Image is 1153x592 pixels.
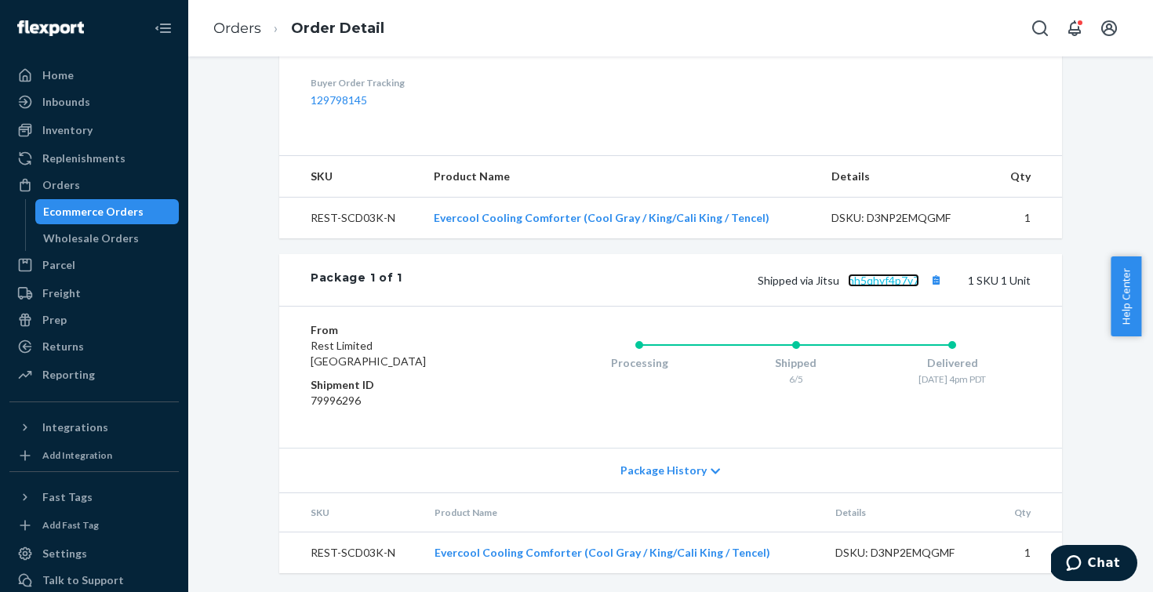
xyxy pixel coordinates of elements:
[9,362,179,387] a: Reporting
[147,13,179,44] button: Close Navigation
[991,198,1062,239] td: 1
[311,76,594,89] dt: Buyer Order Tracking
[421,156,819,198] th: Product Name
[42,489,93,505] div: Fast Tags
[291,20,384,37] a: Order Detail
[9,541,179,566] a: Settings
[9,415,179,440] button: Integrations
[9,334,179,359] a: Returns
[42,177,80,193] div: Orders
[42,285,81,301] div: Freight
[311,339,426,368] span: Rest Limited [GEOGRAPHIC_DATA]
[422,493,823,532] th: Product Name
[9,281,179,306] a: Freight
[995,532,1062,574] td: 1
[311,322,498,338] dt: From
[42,449,112,462] div: Add Integration
[874,355,1031,371] div: Delivered
[201,5,397,52] ol: breadcrumbs
[9,446,179,465] a: Add Integration
[311,270,402,290] div: Package 1 of 1
[42,419,108,435] div: Integrations
[42,312,67,328] div: Prep
[311,377,498,393] dt: Shipment ID
[279,493,422,532] th: SKU
[9,307,179,332] a: Prep
[561,355,718,371] div: Processing
[995,493,1062,532] th: Qty
[835,545,983,561] div: DSKU: D3NP2EMQGMF
[1051,545,1137,584] iframe: Opens a widget where you can chat to one of our agents
[1059,13,1090,44] button: Open notifications
[42,367,95,383] div: Reporting
[9,485,179,510] button: Fast Tags
[279,532,422,574] td: REST-SCD03K-N
[311,393,498,409] dd: 79996296
[434,211,769,224] a: Evercool Cooling Comforter (Cool Gray / King/Cali King / Tencel)
[42,257,75,273] div: Parcel
[874,372,1031,386] div: [DATE] 4pm PDT
[43,231,139,246] div: Wholesale Orders
[42,546,87,561] div: Settings
[926,270,946,290] button: Copy tracking number
[9,252,179,278] a: Parcel
[43,204,144,220] div: Ecommerce Orders
[402,270,1031,290] div: 1 SKU 1 Unit
[9,146,179,171] a: Replenishments
[831,210,979,226] div: DSKU: D3NP2EMQGMF
[848,274,919,287] a: hh5qhyf4p7v7
[42,94,90,110] div: Inbounds
[42,122,93,138] div: Inventory
[620,463,707,478] span: Package History
[311,93,367,107] a: 129798145
[9,89,179,114] a: Inbounds
[1111,256,1141,336] button: Help Center
[718,372,875,386] div: 6/5
[9,173,179,198] a: Orders
[9,118,179,143] a: Inventory
[42,67,74,83] div: Home
[718,355,875,371] div: Shipped
[823,493,995,532] th: Details
[42,339,84,354] div: Returns
[213,20,261,37] a: Orders
[758,274,946,287] span: Shipped via Jitsu
[35,226,180,251] a: Wholesale Orders
[9,516,179,535] a: Add Fast Tag
[819,156,991,198] th: Details
[42,151,125,166] div: Replenishments
[42,572,124,588] div: Talk to Support
[17,20,84,36] img: Flexport logo
[9,63,179,88] a: Home
[279,156,421,198] th: SKU
[35,199,180,224] a: Ecommerce Orders
[435,546,770,559] a: Evercool Cooling Comforter (Cool Gray / King/Cali King / Tencel)
[279,198,421,239] td: REST-SCD03K-N
[42,518,99,532] div: Add Fast Tag
[1093,13,1125,44] button: Open account menu
[1024,13,1056,44] button: Open Search Box
[991,156,1062,198] th: Qty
